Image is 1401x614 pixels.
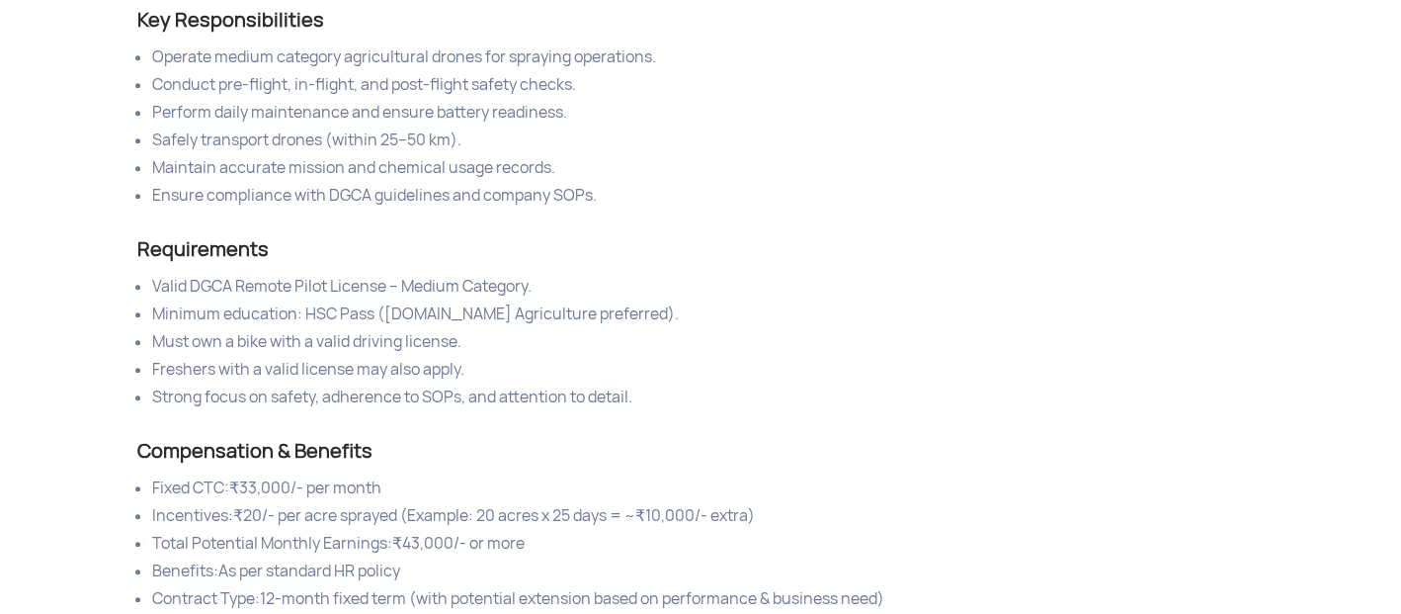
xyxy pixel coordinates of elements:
[152,331,461,352] span: Must own a bike with a valid driving license.
[152,304,679,324] span: Minimum education: HSC Pass ([DOMAIN_NAME] Agriculture preferred).
[152,588,260,609] span: Contract Type:
[152,276,532,297] span: Valid DGCA Remote Pilot License – Medium Category.
[233,505,755,526] span: ₹20/- per acre sprayed (Example: 20 acres x 25 days = ~₹10,000/- extra)
[152,387,632,407] span: Strong focus on safety, adherence to SOPs, and attention to detail.
[152,561,218,581] span: Benefits:
[152,46,656,67] span: Operate medium category agricultural drones for spraying operations.
[152,74,576,95] span: Conduct pre-flight, in-flight, and post-flight safety checks.
[229,478,381,498] span: ₹33,000/- per month
[137,435,1264,467] div: Compensation & Benefits
[152,478,229,498] span: Fixed CTC:
[152,533,392,554] span: Total Potential Monthly Earnings:
[152,157,555,178] span: Maintain accurate mission and chemical usage records.
[152,359,464,380] span: Freshers with a valid license may also apply.
[392,533,525,554] span: ₹43,000/- or more
[260,588,884,609] span: 12-month fixed term (with potential extension based on performance & business need)
[137,4,1264,36] div: Key Responsibilities
[152,185,597,206] span: Ensure compliance with DGCA guidelines and company SOPs.
[137,233,1264,265] div: Requirements
[152,102,567,123] span: Perform daily maintenance and ensure battery readiness.
[152,130,461,150] span: Safely transport drones (within 25–50 km).
[152,505,233,526] span: Incentives:
[218,561,400,581] span: As per standard HR policy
